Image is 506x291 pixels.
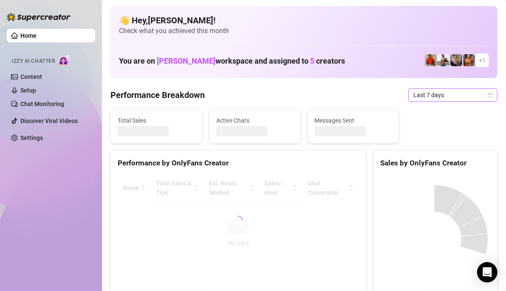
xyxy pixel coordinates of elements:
h4: 👋 Hey, [PERSON_NAME] ! [119,14,489,26]
a: Home [20,32,37,39]
span: Izzy AI Chatter [12,57,55,65]
div: Sales by OnlyFans Creator [380,157,490,169]
img: George [450,54,462,66]
h4: Performance Breakdown [110,89,205,101]
img: AI Chatter [58,54,71,66]
span: Check what you achieved this month [119,26,489,36]
span: Total Sales [118,116,195,125]
a: Settings [20,134,43,141]
span: loading [232,214,244,226]
a: Setup [20,87,36,94]
img: Justin [425,54,437,66]
a: Content [20,73,42,80]
a: Discover Viral Videos [20,118,78,124]
a: Chat Monitoring [20,101,64,107]
span: Messages Sent [315,116,392,125]
span: 5 [310,56,314,65]
div: Open Intercom Messenger [477,262,498,283]
img: logo-BBDzfeDw.svg [7,13,71,21]
div: Performance by OnlyFans Creator [118,157,359,169]
span: calendar [488,92,493,98]
img: JG [463,54,475,66]
span: Active Chats [216,116,294,125]
img: JUSTIN [438,54,449,66]
span: + 1 [479,56,486,65]
span: [PERSON_NAME] [157,56,215,65]
h1: You are on workspace and assigned to creators [119,56,345,66]
span: Last 7 days [413,89,492,101]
